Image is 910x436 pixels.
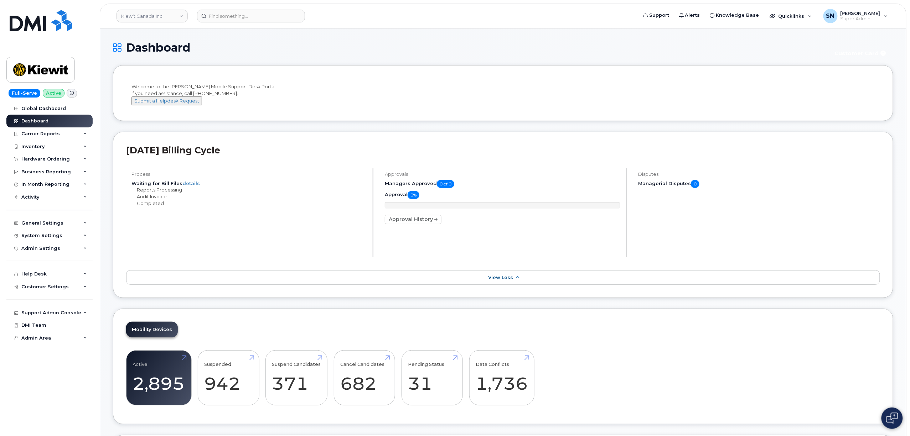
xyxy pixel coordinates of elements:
[131,193,367,200] li: Audit Invoice
[408,191,419,199] span: 0%
[340,354,388,401] a: Cancel Candidates 682
[131,96,202,105] button: Submit a Helpdesk Request
[272,354,321,401] a: Suspend Candidates 371
[133,354,185,401] a: Active 2,895
[638,172,880,177] h4: Disputes
[385,180,620,188] h5: Managers Approved
[385,215,441,224] a: Approval History
[113,41,826,54] h1: Dashboard
[886,413,898,424] img: Open chat
[691,180,699,188] span: 0
[126,145,880,156] h2: [DATE] Billing Cycle
[182,180,200,186] a: details
[408,354,456,401] a: Pending Status 31
[385,172,620,177] h4: Approvals
[131,172,367,177] h4: Process
[131,180,367,187] li: Waiting for Bill Files
[131,98,202,104] a: Submit a Helpdesk Request
[476,354,528,401] a: Data Conflicts 1,736
[131,200,367,207] li: Completed
[126,322,178,337] a: Mobility Devices
[829,47,893,59] button: Customer Card
[131,83,875,105] div: Welcome to the [PERSON_NAME] Mobile Support Desk Portal If you need assistance, call [PHONE_NUMBER].
[205,354,253,401] a: Suspended 942
[131,187,367,193] li: Reports Processing
[488,275,513,280] span: View Less
[437,180,454,188] span: 0 of 0
[385,191,620,199] h5: Approval
[638,180,880,188] h5: Managerial Disputes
